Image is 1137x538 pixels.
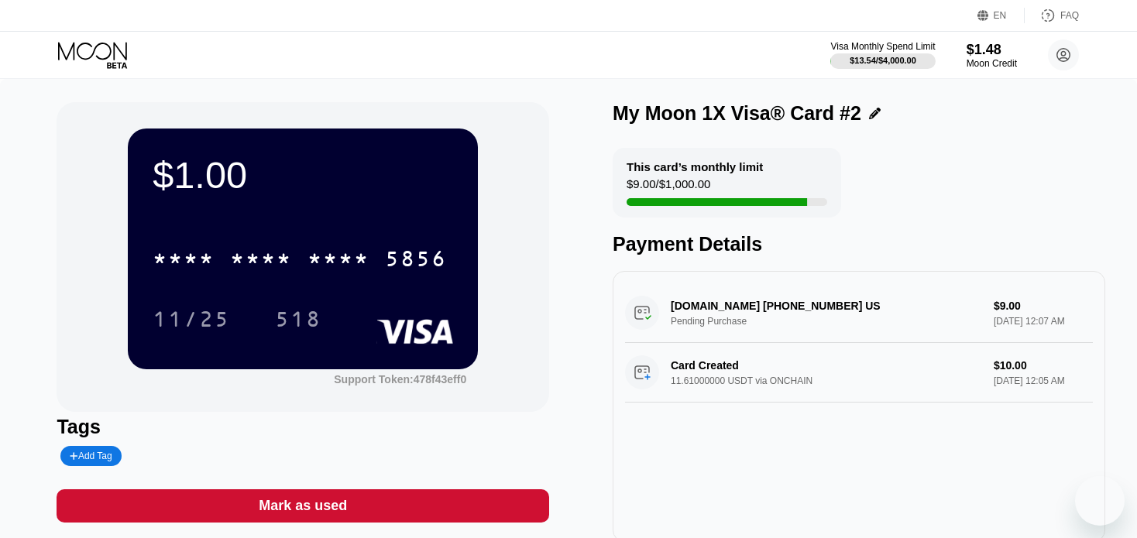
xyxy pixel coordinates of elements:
div: EN [994,10,1007,21]
div: Visa Monthly Spend Limit$13.54/$4,000.00 [830,41,935,69]
div: FAQ [1060,10,1079,21]
div: 11/25 [141,300,242,338]
div: Support Token: 478f43eff0 [334,373,466,386]
div: FAQ [1025,8,1079,23]
div: This card’s monthly limit [627,160,763,173]
div: Mark as used [57,489,549,523]
div: Mark as used [259,497,347,515]
div: 518 [275,309,321,334]
div: Add Tag [70,451,112,461]
div: $9.00 / $1,000.00 [627,177,710,198]
div: EN [977,8,1025,23]
div: 5856 [385,248,447,273]
div: Payment Details [613,233,1105,255]
div: My Moon 1X Visa® Card #2 [613,102,861,125]
div: 518 [263,300,333,338]
div: $1.48 [967,42,1017,58]
div: $1.00 [153,153,453,197]
iframe: Button to launch messaging window, conversation in progress [1075,476,1125,526]
div: Add Tag [60,446,121,466]
div: Visa Monthly Spend Limit [830,41,935,52]
div: Support Token:478f43eff0 [334,373,466,386]
div: $1.48Moon Credit [967,42,1017,69]
div: 11/25 [153,309,230,334]
div: $13.54 / $4,000.00 [850,56,916,65]
div: Moon Credit [967,58,1017,69]
div: Tags [57,416,549,438]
